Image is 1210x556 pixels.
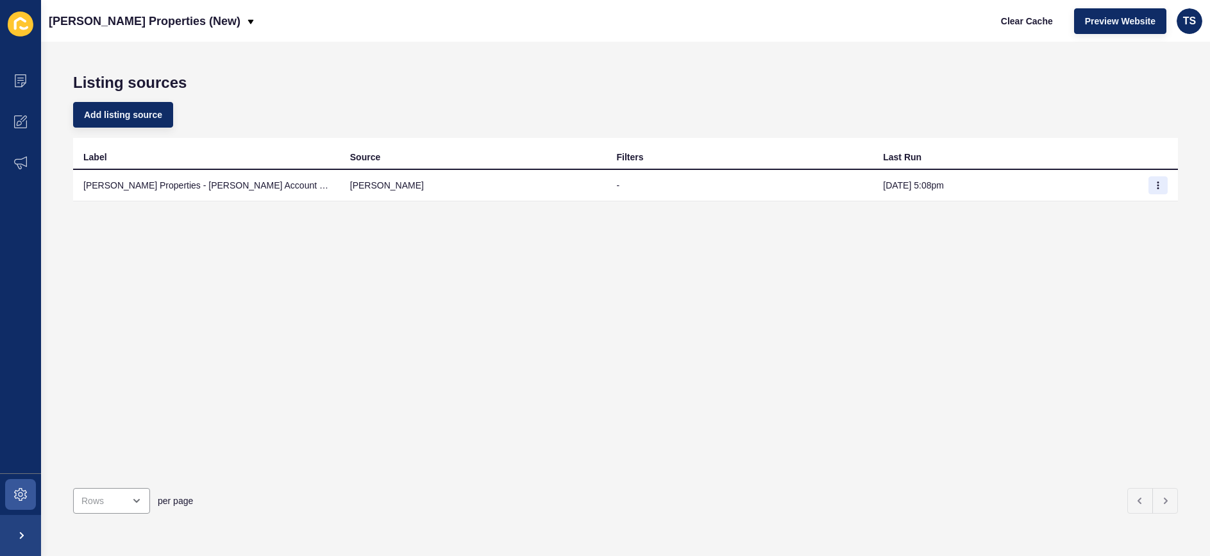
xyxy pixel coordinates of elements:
td: [PERSON_NAME] Properties - [PERSON_NAME] Account ID: 944 [IMPORTED] [73,170,340,201]
span: Clear Cache [1001,15,1053,28]
button: Clear Cache [990,8,1064,34]
h1: Listing sources [73,74,1178,92]
button: Preview Website [1074,8,1166,34]
td: [PERSON_NAME] [340,170,607,201]
span: TS [1183,15,1196,28]
span: per page [158,494,193,507]
button: Add listing source [73,102,173,128]
td: [DATE] 5:08pm [873,170,1139,201]
div: Filters [617,151,644,164]
p: [PERSON_NAME] Properties (New) [49,5,240,37]
div: Last Run [883,151,921,164]
span: Add listing source [84,108,162,121]
div: Source [350,151,380,164]
span: Preview Website [1085,15,1155,28]
div: Label [83,151,107,164]
div: open menu [73,488,150,514]
td: - [607,170,873,201]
